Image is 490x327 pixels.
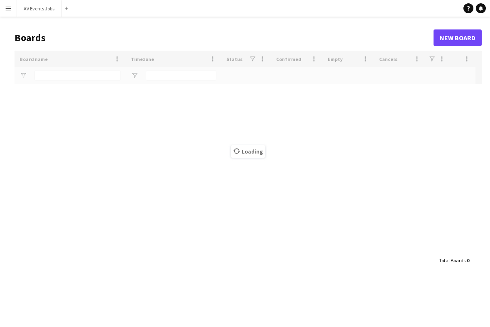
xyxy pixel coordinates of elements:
span: Total Boards [439,257,465,264]
span: 0 [467,257,469,264]
a: New Board [434,29,482,46]
div: : [439,252,469,268]
h1: Boards [15,32,434,44]
button: AV Events Jobs [17,0,61,17]
span: Loading [231,145,265,158]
